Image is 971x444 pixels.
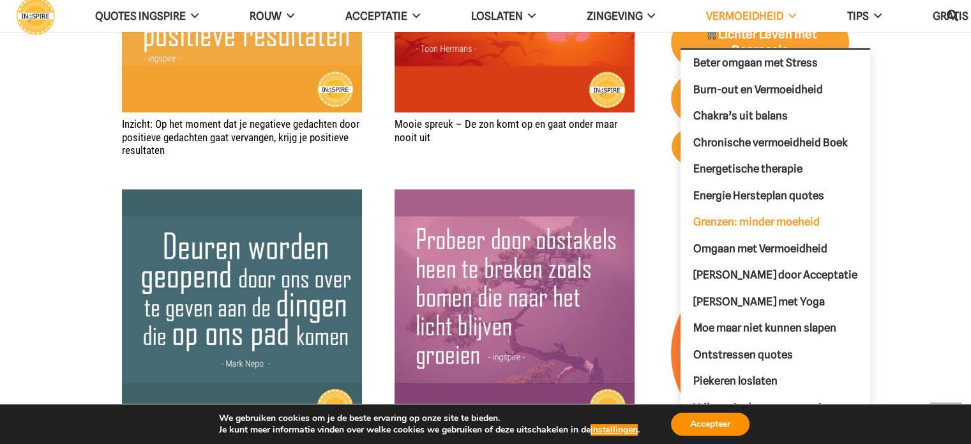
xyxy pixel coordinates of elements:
[395,189,635,429] img: Op het moment dat je negatieve gedachten door positieve gedachten gaat vervangen, krijg je positi...
[693,135,848,148] span: Chronische vermoeidheid Boek
[681,235,870,262] a: Omgaan met Vermoeidheid
[693,348,793,360] span: Ontstressen quotes
[681,315,870,342] a: Moe maar niet kunnen slapen
[706,10,783,22] span: VERMOEIDHEID
[122,189,362,429] img: Citaat Mark Nepo: Deuren worden geopend door ons over te geven aan de dingen die op ons pad komen
[930,402,961,434] a: Terug naar top
[693,215,820,228] span: Grenzen: minder moeheid
[681,341,870,368] a: Ontstressen quotes
[671,413,749,436] button: Accepteer
[681,209,870,236] a: Grenzen: minder moeheid
[250,10,282,22] span: ROUW
[671,17,849,68] a: 🛒Lichter Leven met Depressie
[681,288,870,315] a: [PERSON_NAME] met Yoga
[672,129,848,164] a: 🛒Bouwstenen Zingeving
[681,76,870,103] a: Burn-out en Vermoeidheid
[693,401,827,413] span: Vrij van Andermans energie
[219,413,640,424] p: We gebruiken cookies om je de beste ervaring op onze site te bieden.
[671,264,849,442] img: lichtpuntjes voor in donkere tijden
[693,162,802,175] span: Energetische therapie
[681,182,870,209] a: Energie Hersteplan quotes
[933,10,968,22] span: GRATIS
[586,10,642,22] span: Zingeving
[122,118,359,157] a: Inzicht: Op het moment dat je negatieve gedachten door positieve gedachten gaat vervangen, krijg ...
[940,1,965,31] a: Zoeken
[693,109,788,122] span: Chakra’s uit balans
[693,321,836,334] span: Moe maar niet kunnen slapen
[693,82,823,95] span: Burn-out en Vermoeidheid
[681,50,870,77] a: Beter omgaan met Stress
[693,295,825,307] span: [PERSON_NAME] met Yoga
[681,368,870,395] a: Piekeren loslaten
[693,374,778,387] span: Piekeren loslaten
[395,190,635,203] a: Reminder Probeer door obstakels heen te breken zoals bomen die naar het licht groeien
[693,241,827,254] span: Omgaan met Vermoeidheid
[395,118,617,143] a: Mooie spreuk – De zon komt op en gaat onder maar nooit uit
[671,73,849,124] a: 🛒[PERSON_NAME] met Acceptatie
[122,190,362,203] a: spreuk Mark Nepo: Deuren worden geopend door ons over te geven aan de dingen die op ons pad komen
[591,424,638,436] button: instellingen
[681,156,870,183] a: Energetische therapie
[693,188,824,201] span: Energie Hersteplan quotes
[681,103,870,130] a: Chakra’s uit balans
[471,10,523,22] span: Loslaten
[95,10,186,22] span: QUOTES INGSPIRE
[693,56,818,69] span: Beter omgaan met Stress
[681,262,870,289] a: [PERSON_NAME] door Acceptatie
[693,268,857,281] span: [PERSON_NAME] door Acceptatie
[219,424,640,436] p: Je kunt meer informatie vinden over welke cookies we gebruiken of deze uitschakelen in de .
[345,10,407,22] span: Acceptatie
[847,10,869,22] span: TIPS
[681,394,870,421] a: Vrij van Andermans energie
[681,129,870,156] a: Chronische vermoeidheid Boek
